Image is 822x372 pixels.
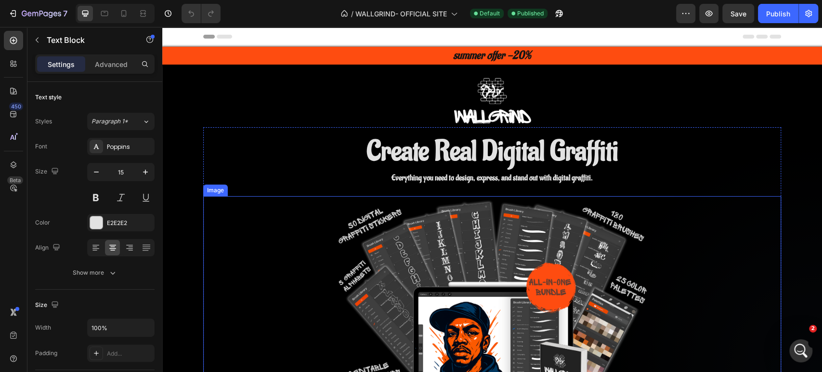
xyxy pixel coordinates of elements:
p: 7 [63,8,67,19]
span: WALLGRIND- OFFICIAL SITE [355,9,447,19]
div: • 9 sett. fa [92,115,126,125]
div: Image [43,159,64,168]
span: Home [38,307,58,314]
button: Save [722,4,754,23]
img: Kyle avatar [14,70,26,82]
span: Rate your conversation [34,141,123,149]
img: Emerald avatar [10,78,21,90]
div: Show more [73,268,117,278]
div: • 4 sett. fa [69,79,104,89]
button: Show more [35,264,155,281]
div: Publish [766,9,790,19]
span: Abbiamo rilasciato una nuova versione 7.5! [32,70,197,78]
button: Messaggi [96,283,193,322]
div: GemPages [32,79,67,89]
div: Emerald [34,150,62,160]
input: Auto [88,319,154,336]
div: Font [35,142,47,151]
button: Publish [758,4,798,23]
div: Undo/Redo [182,4,221,23]
span: si confermo [34,34,74,42]
img: Profile image for Emerald [11,141,30,160]
p: Settings [48,59,75,69]
div: Size [35,299,61,312]
img: Profile image for Brian [11,34,30,53]
span: Paragraph 1* [91,117,128,126]
div: Text style [35,93,62,102]
div: E2E2E2 [107,219,152,227]
button: Paragraph 1* [87,113,155,130]
iframe: Design area [162,27,822,372]
iframe: Intercom live chat [789,339,812,362]
span: / [351,9,353,19]
img: Abiola avatar [18,78,29,90]
h1: Messaggi [72,4,122,21]
div: Chiudi [169,4,186,21]
img: Profile image for Tony [11,105,30,124]
span: Default [480,9,500,18]
p: Advanced [95,59,128,69]
div: • 12 sett. fa [64,150,103,160]
div: Poppins [107,143,152,151]
img: gempages_568607587893773333-f752c9d0-d305-4b0a-b931-d5e4cdd41062.png [282,47,378,100]
div: [PERSON_NAME] [34,43,90,53]
div: Color [35,218,50,227]
div: Width [35,323,51,332]
div: Beta [7,176,23,184]
span: Rate your conversation [34,106,123,113]
div: Padding [35,349,57,358]
p: Text Block [47,34,129,46]
div: Size [35,165,61,178]
div: [PERSON_NAME] [34,115,90,125]
div: Align [35,241,62,254]
div: 450 [9,103,23,110]
span: Published [517,9,544,18]
span: Save [731,10,746,18]
span: 2 [809,325,817,332]
span: Everything you need to design, express, and stand out with digital graffiti. [229,146,431,156]
div: Add... [107,349,152,358]
div: • 7 min fa [92,43,124,53]
button: 7 [4,4,72,23]
strong: Create Real Digital Graffiti [204,107,456,142]
span: Messaggi [127,307,162,314]
div: Styles [35,117,52,126]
